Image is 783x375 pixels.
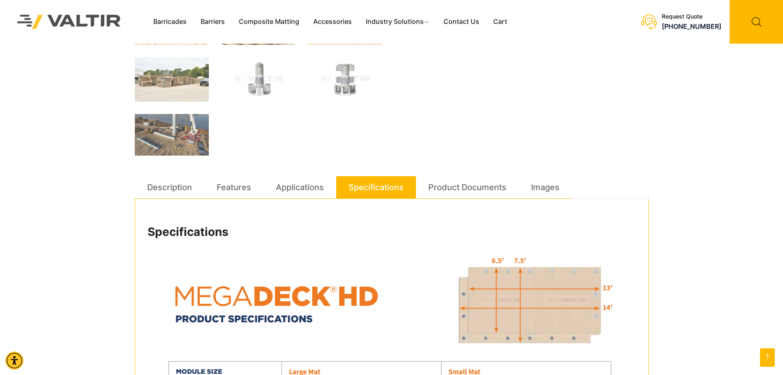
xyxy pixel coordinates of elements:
img: Stacks of wooden planks are neatly arranged in a yard, with a truck parked nearby and trees in th... [135,57,209,102]
a: Features [217,176,251,198]
img: Valtir Rentals [6,4,132,40]
a: Barricades [146,16,194,28]
a: Specifications [349,176,404,198]
a: Applications [276,176,324,198]
div: Accessibility Menu [5,352,23,370]
a: Product Documents [428,176,506,198]
a: Images [531,176,559,198]
a: Industry Solutions [359,16,437,28]
img: A metallic automotive component with a cylindrical top and a flat base, likely a valve or sensor ... [221,57,295,102]
a: Description [147,176,192,198]
a: Contact Us [437,16,486,28]
img: SinglePanelHW_3Q.jpg [307,57,381,102]
a: Open this option [760,348,775,367]
h2: Specifications [148,225,636,239]
a: call (888) 496-3625 [662,22,721,30]
a: Composite Matting [232,16,306,28]
a: Accessories [306,16,359,28]
img: Construction site with heavy machinery, including a crane and loader, near a water body. Workers ... [135,114,209,156]
a: Barriers [194,16,232,28]
a: Cart [486,16,514,28]
div: Request Quote [662,13,721,20]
